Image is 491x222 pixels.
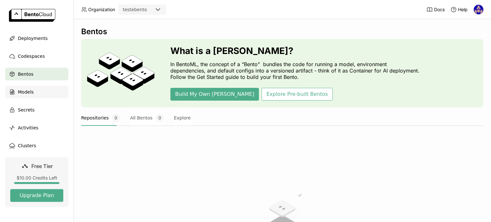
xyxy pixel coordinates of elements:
button: Upgrade Plan [10,189,63,202]
a: Secrets [5,103,68,116]
div: testebento [123,6,147,13]
img: sidney santos [474,5,483,14]
a: Docs [426,6,445,13]
a: Codespaces [5,50,68,63]
span: Activities [18,124,38,132]
span: Free Tier [31,163,53,169]
h3: What is a [PERSON_NAME]? [170,46,423,56]
img: logo [9,9,55,22]
span: Organization [88,7,115,12]
button: Build My Own [PERSON_NAME] [170,88,259,101]
span: Clusters [18,142,36,149]
img: cover onboarding [86,52,155,94]
button: Explore [174,110,191,126]
span: Secrets [18,106,35,114]
div: Bentos [81,27,483,36]
div: $10.00 Credits Left [10,175,63,181]
a: Clusters [5,139,68,152]
button: All Bentos [130,110,164,126]
span: Codespaces [18,52,45,60]
button: Repositories [81,110,120,126]
a: Deployments [5,32,68,45]
span: Help [458,7,468,12]
a: Free Tier$10.00 Credits LeftUpgrade Plan [5,157,68,207]
span: Bentos [18,70,33,78]
a: Bentos [5,68,68,80]
div: Help [450,6,468,13]
span: 0 [156,114,164,122]
p: In BentoML, the concept of a “Bento” bundles the code for running a model, environment dependenci... [170,61,423,80]
span: Deployments [18,34,48,42]
span: Models [18,88,34,96]
span: Docs [434,7,445,12]
button: Explore Pre-built Bentos [261,88,332,101]
a: Activities [5,121,68,134]
span: 0 [112,114,120,122]
a: Models [5,86,68,98]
